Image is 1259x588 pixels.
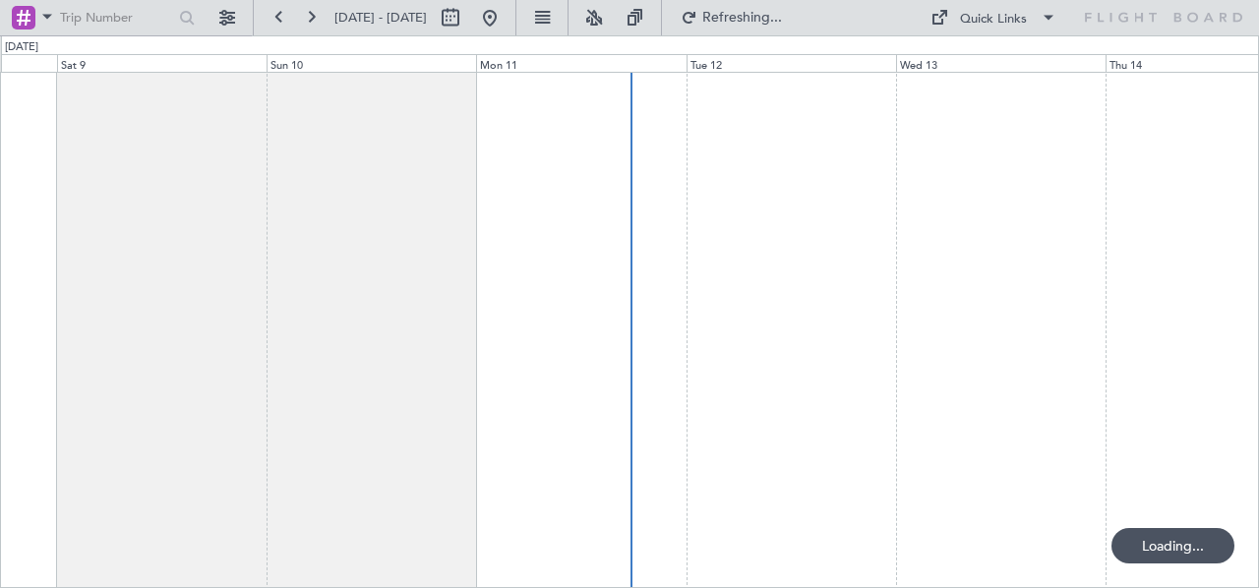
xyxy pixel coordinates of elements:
div: Wed 13 [896,54,1106,72]
div: Loading... [1111,528,1234,563]
div: Sat 9 [57,54,267,72]
div: [DATE] [5,39,38,56]
div: Quick Links [960,10,1027,29]
div: Tue 12 [687,54,896,72]
input: Trip Number [60,3,173,32]
button: Quick Links [921,2,1066,33]
div: Mon 11 [476,54,686,72]
span: Refreshing... [701,11,784,25]
button: Refreshing... [672,2,790,33]
span: [DATE] - [DATE] [334,9,427,27]
div: Sun 10 [267,54,476,72]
